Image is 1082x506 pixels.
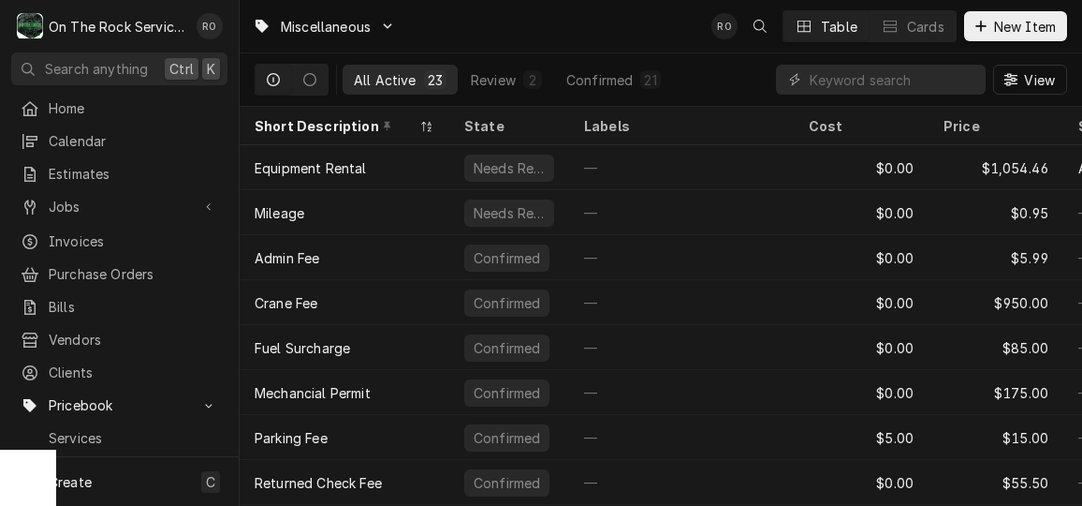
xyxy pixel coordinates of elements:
[569,235,794,280] div: —
[49,164,218,184] span: Estimates
[472,158,547,178] div: Needs Review
[17,13,43,39] div: On The Rock Services's Avatar
[464,116,550,136] div: State
[255,473,382,493] div: Returned Check Fee
[711,13,738,39] div: Rich Ortega's Avatar
[49,197,190,216] span: Jobs
[821,17,857,37] div: Table
[472,338,542,358] div: Confirmed
[197,13,223,39] div: RO
[569,145,794,190] div: —
[569,280,794,325] div: —
[281,17,371,37] span: Miscellaneous
[49,428,218,448] span: Services
[207,59,215,79] span: K
[245,11,402,42] a: Go to Miscellaneous
[11,126,227,156] a: Calendar
[49,297,218,317] span: Bills
[11,226,227,257] a: Invoices
[49,474,92,490] span: Create
[569,460,794,505] div: —
[11,291,227,322] a: Bills
[49,264,218,284] span: Purchase Orders
[49,330,218,350] span: Vendors
[711,13,738,39] div: RO
[255,293,317,313] div: Crane Fee
[928,460,1063,505] div: $55.50
[928,235,1063,280] div: $5.99
[794,190,928,235] div: $0.00
[794,235,928,280] div: $0.00
[928,370,1063,415] div: $175.00
[49,98,218,118] span: Home
[569,415,794,460] div: —
[928,325,1063,370] div: $85.00
[471,70,516,90] div: Review
[49,395,190,415] span: Pricebook
[255,383,371,403] div: Mechancial Permit
[11,455,227,486] a: Parts & Materials
[472,203,547,223] div: Needs Review
[49,231,218,251] span: Invoices
[569,325,794,370] div: —
[745,11,775,41] button: Open search
[928,280,1063,325] div: $950.00
[11,324,227,355] a: Vendors
[255,428,328,448] div: Parking Fee
[255,158,367,178] div: Equipment Rental
[527,70,538,90] div: 2
[993,65,1067,95] button: View
[354,70,417,90] div: All Active
[794,370,928,415] div: $0.00
[255,338,350,358] div: Fuel Surcharge
[990,17,1060,37] span: New Item
[472,473,542,493] div: Confirmed
[644,70,656,90] div: 21
[11,93,227,124] a: Home
[1020,70,1059,90] span: View
[794,415,928,460] div: $5.00
[794,145,928,190] div: $0.00
[943,116,1045,136] div: Price
[472,383,542,403] div: Confirmed
[11,423,227,454] a: Services
[197,13,223,39] div: Rich Ortega's Avatar
[49,17,186,37] div: On The Rock Services
[11,158,227,189] a: Estimates
[206,472,215,492] span: C
[928,415,1063,460] div: $15.00
[17,13,43,39] div: O
[428,70,443,90] div: 23
[472,293,542,313] div: Confirmed
[472,428,542,448] div: Confirmed
[907,17,944,37] div: Cards
[809,116,910,136] div: Cost
[794,325,928,370] div: $0.00
[794,280,928,325] div: $0.00
[964,11,1067,41] button: New Item
[810,65,976,95] input: Keyword search
[255,203,304,223] div: Mileage
[584,116,779,136] div: Labels
[11,191,227,222] a: Go to Jobs
[566,70,633,90] div: Confirmed
[11,259,227,290] a: Purchase Orders
[11,357,227,388] a: Clients
[255,116,416,136] div: Short Description
[11,390,227,421] a: Go to Pricebook
[255,248,319,268] div: Admin Fee
[49,363,218,382] span: Clients
[49,131,218,151] span: Calendar
[928,190,1063,235] div: $0.95
[569,370,794,415] div: —
[45,59,148,79] span: Search anything
[928,145,1063,190] div: $1,054.46
[794,460,928,505] div: $0.00
[11,52,227,85] button: Search anythingCtrlK
[169,59,194,79] span: Ctrl
[472,248,542,268] div: Confirmed
[569,190,794,235] div: —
